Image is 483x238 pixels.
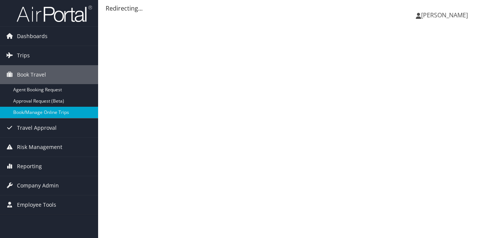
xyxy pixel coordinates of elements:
[17,176,59,195] span: Company Admin
[17,195,56,214] span: Employee Tools
[17,27,48,46] span: Dashboards
[421,11,468,19] span: [PERSON_NAME]
[17,157,42,176] span: Reporting
[17,118,57,137] span: Travel Approval
[17,138,62,157] span: Risk Management
[416,4,475,26] a: [PERSON_NAME]
[17,46,30,65] span: Trips
[17,65,46,84] span: Book Travel
[106,4,475,13] div: Redirecting...
[17,5,92,23] img: airportal-logo.png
